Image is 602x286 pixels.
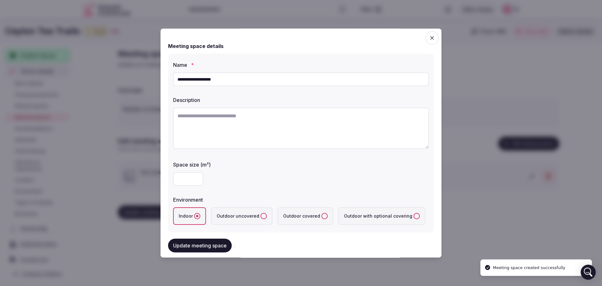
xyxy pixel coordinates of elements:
[173,197,429,202] label: Environment
[194,213,200,219] button: Indoor
[338,207,425,225] label: Outdoor with optional covering
[173,62,429,67] label: Name
[261,213,267,219] button: Outdoor uncovered
[414,213,420,219] button: Outdoor with optional covering
[173,98,429,103] label: Description
[277,207,333,225] label: Outdoor covered
[211,207,272,225] label: Outdoor uncovered
[173,207,206,225] label: Indoor
[168,42,224,50] h2: Meeting space details
[173,162,429,167] label: Space size (m²)
[321,213,328,219] button: Outdoor covered
[168,239,232,252] button: Update meeting space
